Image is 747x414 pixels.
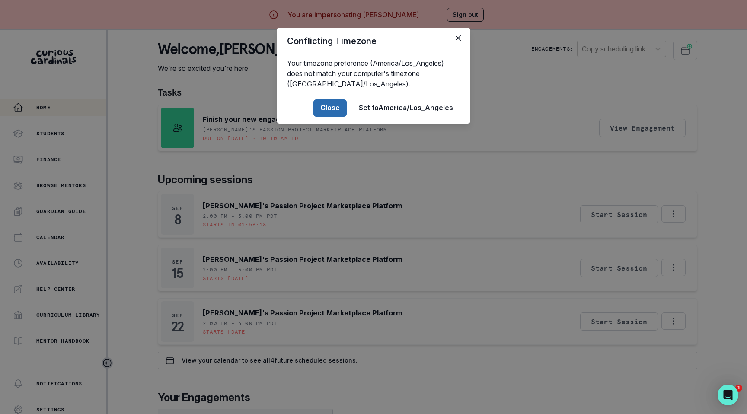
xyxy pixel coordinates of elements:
div: Your timezone preference (America/Los_Angeles) does not match your computer's timezone ([GEOGRAPH... [277,54,470,92]
button: Set toAmerica/Los_Angeles [352,99,460,117]
button: Close [313,99,347,117]
span: 1 [735,385,742,392]
header: Conflicting Timezone [277,28,470,54]
button: Close [451,31,465,45]
div: Open Intercom Messenger [718,385,738,405]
